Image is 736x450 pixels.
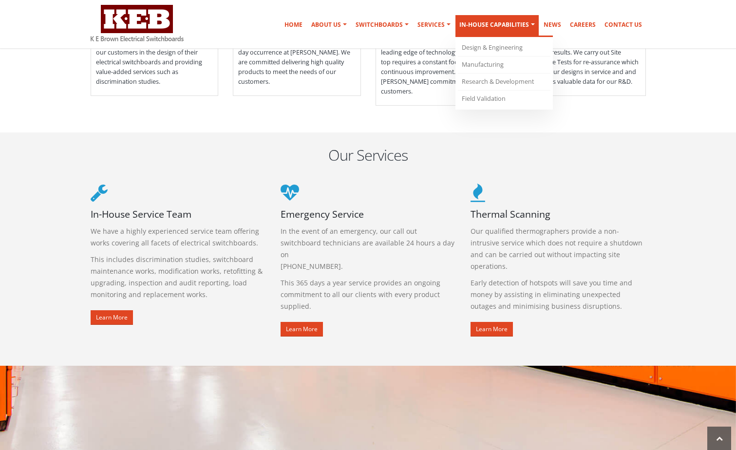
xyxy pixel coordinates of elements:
a: Learn More [471,322,513,337]
a: Switchboards [352,15,413,35]
a: Careers [566,15,600,35]
a: Home [281,15,306,35]
span: Manufacturing a world class Australian-made electrical switchboard is an every day occurrence at ... [233,23,360,92]
a: Design & Engineering [458,39,550,56]
p: This includes discrimination studies, switchboard maintenance works, modification works, retofitt... [91,254,266,300]
p: This 365 days a year service provides an ongoing commitment to all our clients with every product... [281,277,456,312]
a: Learn More [281,322,323,337]
img: K E Brown Electrical Switchboards [91,5,184,41]
a: Contact Us [601,15,646,35]
span: Field Verification and Validation ensures that designs produced continues to offer optimum result... [518,23,645,92]
a: Services [414,15,454,35]
a: In-house Capabilities [455,15,539,37]
p: We have a highly experienced service team offering works covering all facets of electrical switch... [91,225,266,249]
a: About Us [307,15,351,35]
span: R&D is integral part of [PERSON_NAME] commitment to ensure we stay at the leading edge of technol... [376,23,503,101]
p: Our qualified thermographers provide a non-intrusive service which does not require a shutdown an... [471,225,646,272]
a: Learn More [91,310,133,325]
h2: Our Services [91,145,646,165]
a: Field Validation [458,91,550,107]
a: News [540,15,565,35]
p: In the event of an emergency, our call out switchboard technicians are available 24 hours a day o... [281,225,456,272]
p: Early detection of hotspots will save you time and money by assisting in eliminating unexpected o... [471,277,646,312]
a: Manufacturing [458,56,550,74]
h4: Thermal Scanning [471,207,646,221]
h4: In-House Service Team [91,207,266,221]
span: [PERSON_NAME] employs a full time design and engineering team to support our customers in the des... [91,23,218,92]
h4: Emergency Service [281,207,456,221]
a: Research & Development [458,74,550,91]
